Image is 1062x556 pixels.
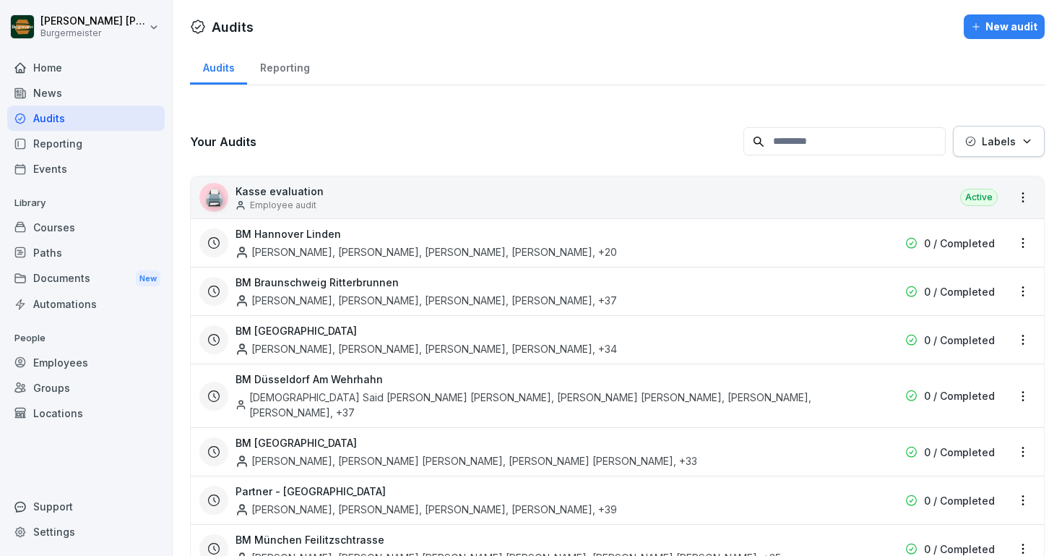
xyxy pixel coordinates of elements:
[236,372,383,387] h3: BM Düsseldorf Am Wehrhahn
[212,17,254,37] h1: Audits
[7,131,165,156] a: Reporting
[7,291,165,317] a: Automations
[7,215,165,240] a: Courses
[7,350,165,375] a: Employees
[247,48,322,85] a: Reporting
[953,126,1045,157] button: Labels
[7,327,165,350] p: People
[7,265,165,292] div: Documents
[199,183,228,212] div: 🖨️
[7,80,165,106] a: News
[236,275,399,290] h3: BM Braunschweig Ritterbrunnen
[924,333,995,348] p: 0 / Completed
[190,134,736,150] h3: Your Audits
[7,494,165,519] div: Support
[7,519,165,544] a: Settings
[236,484,386,499] h3: Partner - [GEOGRAPHIC_DATA]
[7,55,165,80] a: Home
[190,48,247,85] a: Audits
[236,341,617,356] div: [PERSON_NAME], [PERSON_NAME], [PERSON_NAME], [PERSON_NAME] , +34
[982,134,1016,149] p: Labels
[236,226,341,241] h3: BM Hannover Linden
[7,375,165,401] a: Groups
[136,270,160,287] div: New
[236,390,814,420] div: [DEMOGRAPHIC_DATA] Said [PERSON_NAME] [PERSON_NAME], [PERSON_NAME] [PERSON_NAME], [PERSON_NAME], ...
[236,184,324,199] p: Kasse evaluation
[924,388,995,403] p: 0 / Completed
[40,28,146,38] p: Burgermeister
[236,435,357,450] h3: BM [GEOGRAPHIC_DATA]
[960,189,998,206] div: Active
[7,265,165,292] a: DocumentsNew
[236,244,617,260] div: [PERSON_NAME], [PERSON_NAME], [PERSON_NAME], [PERSON_NAME] , +20
[7,401,165,426] a: Locations
[924,284,995,299] p: 0 / Completed
[40,15,146,27] p: [PERSON_NAME] [PERSON_NAME] [PERSON_NAME]
[236,323,357,338] h3: BM [GEOGRAPHIC_DATA]
[7,156,165,181] a: Events
[964,14,1045,39] button: New audit
[250,199,316,212] p: Employee audit
[7,192,165,215] p: Library
[7,106,165,131] a: Audits
[236,453,697,469] div: [PERSON_NAME], [PERSON_NAME] [PERSON_NAME], [PERSON_NAME] [PERSON_NAME] , +33
[236,502,617,517] div: [PERSON_NAME], [PERSON_NAME], [PERSON_NAME], [PERSON_NAME] , +39
[7,240,165,265] a: Paths
[971,19,1037,35] div: New audit
[236,532,384,547] h3: BM München Feilitzschtrasse
[924,493,995,508] p: 0 / Completed
[924,445,995,460] p: 0 / Completed
[236,293,617,308] div: [PERSON_NAME], [PERSON_NAME], [PERSON_NAME], [PERSON_NAME] , +37
[924,236,995,251] p: 0 / Completed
